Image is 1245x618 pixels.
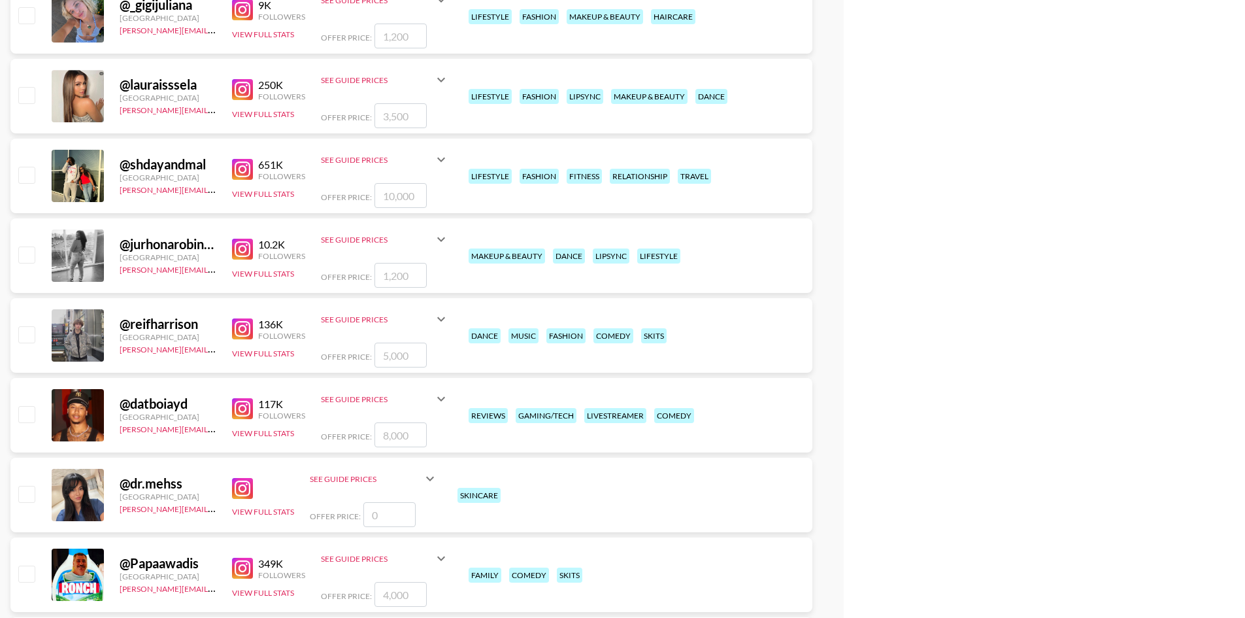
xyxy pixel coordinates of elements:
[374,183,427,208] input: 10,000
[232,239,253,260] img: Instagram
[321,554,433,564] div: See Guide Prices
[321,75,433,85] div: See Guide Prices
[232,398,253,419] img: Instagram
[232,269,294,279] button: View Full Stats
[553,249,585,264] div: dance
[469,328,501,343] div: dance
[120,13,216,23] div: [GEOGRAPHIC_DATA]
[520,169,559,184] div: fashion
[509,568,549,583] div: comedy
[611,89,688,104] div: makeup & beauty
[457,488,501,503] div: skincare
[258,158,305,171] div: 651K
[321,543,449,574] div: See Guide Prices
[469,568,501,583] div: family
[610,169,670,184] div: relationship
[374,343,427,368] input: 5,000
[321,394,433,404] div: See Guide Prices
[651,9,695,24] div: haircare
[120,93,216,103] div: [GEOGRAPHIC_DATA]
[258,398,305,411] div: 117K
[120,156,216,173] div: @ shdayandmal
[120,475,216,492] div: @ dr.mehss
[232,478,253,499] img: Instagram
[374,422,427,447] input: 8,000
[321,591,372,601] span: Offer Price:
[363,502,416,527] input: 0
[258,318,305,331] div: 136K
[232,558,253,579] img: Instagram
[232,79,253,100] img: Instagram
[654,408,694,423] div: comedy
[321,64,449,95] div: See Guide Prices
[469,9,512,24] div: lifestyle
[232,29,294,39] button: View Full Stats
[232,428,294,438] button: View Full Stats
[321,224,449,255] div: See Guide Prices
[321,235,433,245] div: See Guide Prices
[120,173,216,182] div: [GEOGRAPHIC_DATA]
[232,159,253,180] img: Instagram
[258,78,305,92] div: 250K
[678,169,711,184] div: travel
[641,328,667,343] div: skits
[546,328,586,343] div: fashion
[120,182,313,195] a: [PERSON_NAME][EMAIL_ADDRESS][DOMAIN_NAME]
[520,89,559,104] div: fashion
[321,272,372,282] span: Offer Price:
[469,408,508,423] div: reviews
[321,383,449,415] div: See Guide Prices
[258,12,305,22] div: Followers
[120,103,313,115] a: [PERSON_NAME][EMAIL_ADDRESS][DOMAIN_NAME]
[310,474,422,484] div: See Guide Prices
[120,262,313,275] a: [PERSON_NAME][EMAIL_ADDRESS][DOMAIN_NAME]
[120,492,216,502] div: [GEOGRAPHIC_DATA]
[321,303,449,335] div: See Guide Prices
[374,582,427,607] input: 4,000
[120,581,313,594] a: [PERSON_NAME][EMAIL_ADDRESS][DOMAIN_NAME]
[120,555,216,572] div: @ Papaawadis
[321,144,449,175] div: See Guide Prices
[508,328,539,343] div: music
[321,155,433,165] div: See Guide Prices
[120,332,216,342] div: [GEOGRAPHIC_DATA]
[637,249,680,264] div: lifestyle
[695,89,727,104] div: dance
[310,463,438,494] div: See Guide Prices
[258,411,305,421] div: Followers
[593,249,629,264] div: lipsync
[469,89,512,104] div: lifestyle
[567,9,643,24] div: makeup & beauty
[584,408,646,423] div: livestreamer
[310,511,361,521] span: Offer Price:
[557,568,582,583] div: skits
[567,89,603,104] div: lipsync
[120,502,313,514] a: [PERSON_NAME][EMAIL_ADDRESS][DOMAIN_NAME]
[120,252,216,262] div: [GEOGRAPHIC_DATA]
[321,192,372,202] span: Offer Price:
[374,263,427,288] input: 1,200
[321,352,372,362] span: Offer Price:
[120,77,216,93] div: @ lauraisssela
[232,588,294,598] button: View Full Stats
[258,171,305,181] div: Followers
[120,422,313,434] a: [PERSON_NAME][EMAIL_ADDRESS][DOMAIN_NAME]
[520,9,559,24] div: fashion
[321,315,433,324] div: See Guide Prices
[120,396,216,412] div: @ datboiayd
[258,557,305,570] div: 349K
[232,349,294,358] button: View Full Stats
[232,318,253,339] img: Instagram
[120,412,216,422] div: [GEOGRAPHIC_DATA]
[120,23,313,35] a: [PERSON_NAME][EMAIL_ADDRESS][DOMAIN_NAME]
[258,251,305,261] div: Followers
[232,507,294,517] button: View Full Stats
[258,570,305,580] div: Followers
[232,189,294,199] button: View Full Stats
[469,169,512,184] div: lifestyle
[374,103,427,128] input: 3,500
[321,33,372,43] span: Offer Price:
[120,236,216,252] div: @ jurhonarobinson
[593,328,633,343] div: comedy
[321,112,372,122] span: Offer Price:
